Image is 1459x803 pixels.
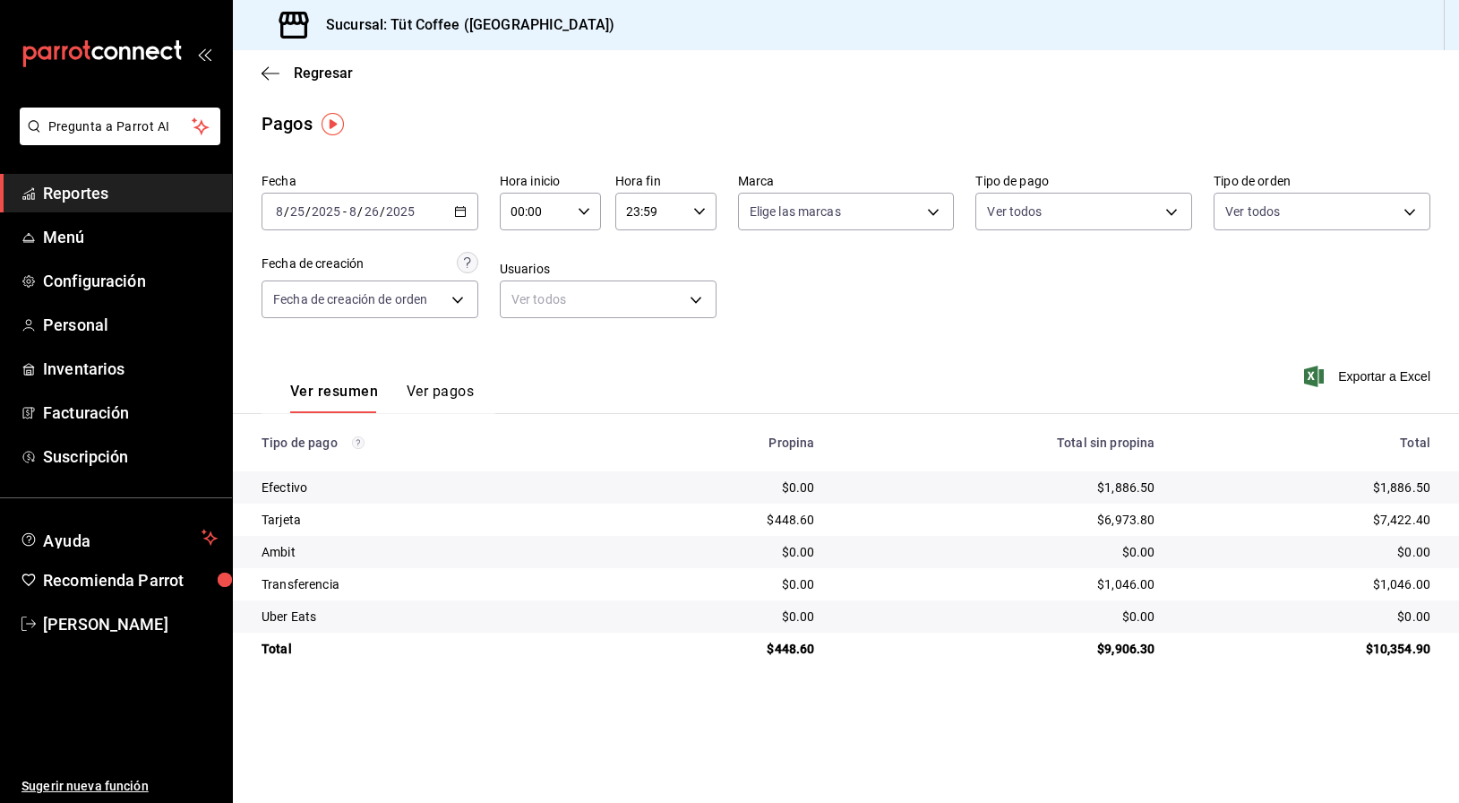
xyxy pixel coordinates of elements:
button: Ver pagos [407,383,474,413]
span: Regresar [294,65,353,82]
button: open_drawer_menu [197,47,211,61]
span: Suscripción [43,445,218,469]
div: $0.00 [1183,608,1430,626]
div: Uber Eats [262,608,610,626]
div: $0.00 [639,543,814,561]
span: Facturación [43,401,218,425]
span: Sugerir nueva función [21,777,218,796]
label: Marca [738,175,955,187]
div: navigation tabs [290,383,474,413]
span: Fecha de creación de orden [273,290,427,308]
div: Total sin propina [843,436,1154,450]
span: Reportes [43,181,218,205]
div: Total [1183,436,1430,450]
img: Tooltip marker [322,113,344,135]
button: Pregunta a Parrot AI [20,108,220,145]
div: $9,906.30 [843,640,1154,658]
label: Usuarios [500,263,717,275]
input: -- [364,204,380,219]
h3: Sucursal: Tüt Coffee ([GEOGRAPHIC_DATA]) [312,14,614,36]
div: Tipo de pago [262,436,610,450]
label: Fecha [262,175,478,187]
input: ---- [385,204,416,219]
input: ---- [311,204,341,219]
div: $1,046.00 [1183,575,1430,593]
label: Hora inicio [500,175,601,187]
div: Ver todos [500,281,717,318]
button: Regresar [262,65,353,82]
div: $0.00 [639,575,814,593]
span: Ayuda [43,527,194,548]
div: $10,354.90 [1183,640,1430,658]
span: [PERSON_NAME] [43,612,218,636]
div: Fecha de creación [262,255,364,273]
div: $448.60 [639,640,814,658]
input: -- [275,204,284,219]
a: Pregunta a Parrot AI [13,130,220,149]
span: - [343,204,347,219]
span: / [380,204,385,219]
div: Ambit [262,543,610,561]
div: Total [262,640,610,658]
div: $0.00 [843,543,1154,561]
span: Pregunta a Parrot AI [48,117,193,136]
div: $0.00 [1183,543,1430,561]
span: Inventarios [43,357,218,381]
span: Recomienda Parrot [43,568,218,592]
div: $1,046.00 [843,575,1154,593]
span: / [357,204,363,219]
span: / [305,204,311,219]
div: $0.00 [639,608,814,626]
label: Tipo de orden [1214,175,1430,187]
label: Hora fin [615,175,717,187]
div: $1,886.50 [1183,479,1430,496]
span: Configuración [43,269,218,293]
div: Propina [639,436,814,450]
div: $1,886.50 [843,479,1154,496]
div: Pagos [262,110,313,137]
span: Menú [43,225,218,249]
div: $0.00 [843,608,1154,626]
input: -- [348,204,357,219]
div: $7,422.40 [1183,511,1430,529]
span: / [284,204,289,219]
button: Exportar a Excel [1308,366,1430,387]
div: Transferencia [262,575,610,593]
svg: Los pagos realizados con Pay y otras terminales son montos brutos. [352,436,365,449]
div: $0.00 [639,479,814,496]
button: Ver resumen [290,383,378,413]
input: -- [289,204,305,219]
span: Personal [43,313,218,337]
span: Elige las marcas [750,203,841,220]
label: Tipo de pago [975,175,1192,187]
div: Efectivo [262,479,610,496]
div: $6,973.80 [843,511,1154,529]
div: Tarjeta [262,511,610,529]
span: Ver todos [1225,203,1280,220]
span: Ver todos [987,203,1042,220]
div: $448.60 [639,511,814,529]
